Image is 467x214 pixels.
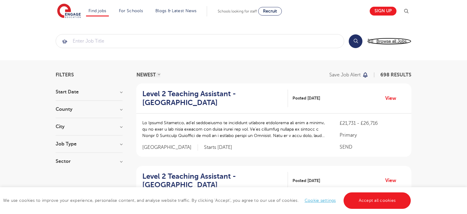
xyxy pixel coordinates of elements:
[88,9,106,13] a: Find jobs
[349,34,362,48] button: Search
[56,159,123,164] h3: Sector
[370,7,396,16] a: Sign up
[329,72,361,77] p: Save job alert
[380,72,411,78] span: 698 RESULTS
[218,9,257,13] span: Schools looking for staff
[305,198,336,203] a: Cookie settings
[340,143,405,151] p: SEND
[56,34,344,48] input: Submit
[142,144,198,151] span: [GEOGRAPHIC_DATA]
[57,4,81,19] img: Engage Education
[258,7,282,16] a: Recruit
[263,9,277,13] span: Recruit
[56,124,123,129] h3: City
[142,120,327,139] p: Lo Ipsumd Sitametco, ad’el seddoeiusmo te incididunt utlabore etdolorema ali enim a minimv, qu no...
[142,89,288,107] a: Level 2 Teaching Assistant - [GEOGRAPHIC_DATA]
[344,192,411,209] a: Accept all cookies
[142,172,288,190] a: Level 2 Teaching Assistant - [GEOGRAPHIC_DATA]
[56,107,123,112] h3: County
[3,198,412,203] span: We use cookies to improve your experience, personalise content, and analyse website traffic. By c...
[292,95,320,101] span: Posted [DATE]
[292,177,320,184] span: Posted [DATE]
[385,177,401,184] a: View
[155,9,197,13] a: Blogs & Latest News
[119,9,143,13] a: For Schools
[56,142,123,146] h3: Job Type
[56,89,123,94] h3: Start Date
[340,120,405,127] p: £21,731 - £26,716
[385,94,401,102] a: View
[142,172,283,190] h2: Level 2 Teaching Assistant - [GEOGRAPHIC_DATA]
[367,38,411,45] a: Browse all Jobs
[56,72,74,77] span: Filters
[329,72,368,77] button: Save job alert
[204,144,232,151] p: Starts [DATE]
[142,89,283,107] h2: Level 2 Teaching Assistant - [GEOGRAPHIC_DATA]
[340,132,405,139] p: Primary
[376,38,406,45] span: Browse all Jobs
